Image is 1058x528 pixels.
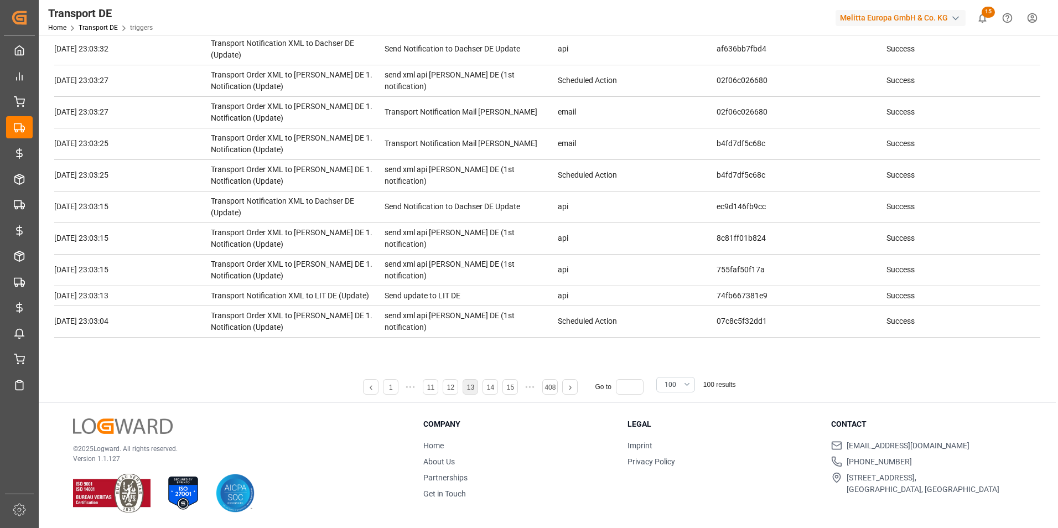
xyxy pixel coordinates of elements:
[970,6,995,30] button: show 15 new notifications
[627,418,818,430] h3: Legal
[836,10,966,26] div: Melitta Europa GmbH & Co. KG
[717,159,886,191] td: b4fd7df5c68c
[483,379,498,395] li: 14
[48,24,66,32] a: Home
[886,286,1040,306] td: Success
[886,191,1040,222] td: Success
[216,474,255,513] img: AICPA SOC
[544,384,556,391] a: 408
[211,65,385,96] td: Transport Order XML to [PERSON_NAME] DE 1. Notification (Update)
[463,379,478,395] li: 13
[423,441,444,450] a: Home
[73,444,396,454] p: © 2025 Logward. All rights reserved.
[211,33,385,65] td: Transport Notification XML to Dachser DE (Update)
[886,254,1040,286] td: Success
[363,379,378,395] li: Previous Page
[886,306,1040,337] td: Success
[54,191,211,222] td: [DATE] 23:03:15
[886,65,1040,96] td: Success
[522,379,538,395] li: Next 5 Pages
[558,33,717,65] td: api
[507,384,514,391] a: 15
[54,96,211,128] td: [DATE] 23:03:27
[542,379,558,395] li: 408
[427,384,434,391] a: 11
[717,128,886,159] td: b4fd7df5c68c
[211,159,385,191] td: Transport Order XML to [PERSON_NAME] DE 1. Notification (Update)
[886,128,1040,159] td: Success
[995,6,1020,30] button: Help Center
[423,457,455,466] a: About Us
[627,441,652,450] a: Imprint
[627,457,675,466] a: Privacy Policy
[211,191,385,222] td: Transport Notification XML to Dachser DE (Update)
[558,65,717,96] td: Scheduled Action
[467,384,474,391] a: 13
[423,379,438,395] li: 11
[423,473,468,482] a: Partnerships
[211,96,385,128] td: Transport Order XML to [PERSON_NAME] DE 1. Notification (Update)
[717,306,886,337] td: 07c8c5f32dd1
[886,96,1040,128] td: Success
[847,456,912,468] span: [PHONE_NUMBER]
[656,377,695,392] button: open menu
[54,159,211,191] td: [DATE] 23:03:25
[502,379,518,395] li: 15
[54,222,211,254] td: [DATE] 23:03:15
[385,286,558,306] td: Send update to LIT DE
[389,384,393,391] a: 1
[423,418,614,430] h3: Company
[487,384,494,391] a: 14
[211,286,385,306] td: Transport Notification XML to LIT DE (Update)
[717,65,886,96] td: 02f06c026680
[385,65,558,96] td: send xml api [PERSON_NAME] DE (1st notification)
[703,381,736,389] span: 100 results
[847,472,999,495] span: [STREET_ADDRESS], [GEOGRAPHIC_DATA], [GEOGRAPHIC_DATA]
[54,128,211,159] td: [DATE] 23:03:25
[54,65,211,96] td: [DATE] 23:03:27
[73,418,173,434] img: Logward Logo
[558,128,717,159] td: email
[847,440,969,452] span: [EMAIL_ADDRESS][DOMAIN_NAME]
[211,222,385,254] td: Transport Order XML to [PERSON_NAME] DE 1. Notification (Update)
[886,222,1040,254] td: Success
[447,384,454,391] a: 12
[211,306,385,337] td: Transport Order XML to [PERSON_NAME] DE 1. Notification (Update)
[595,379,647,395] div: Go to
[886,159,1040,191] td: Success
[558,222,717,254] td: api
[717,286,886,306] td: 74fb667381e9
[385,128,558,159] td: Transport Notification Mail [PERSON_NAME]
[54,286,211,306] td: [DATE] 23:03:13
[717,254,886,286] td: 755faf50f17a
[423,489,466,498] a: Get in Touch
[79,24,118,32] a: Transport DE
[558,96,717,128] td: email
[383,379,398,395] li: 1
[558,159,717,191] td: Scheduled Action
[54,306,211,337] td: [DATE] 23:03:04
[982,7,995,18] span: 15
[54,33,211,65] td: [DATE] 23:03:32
[831,418,1021,430] h3: Contact
[385,254,558,286] td: send xml api [PERSON_NAME] DE (1st notification)
[385,191,558,222] td: Send Notification to Dachser DE Update
[403,379,418,395] li: Previous 5 Pages
[385,96,558,128] td: Transport Notification Mail [PERSON_NAME]
[562,379,578,395] li: Next Page
[211,254,385,286] td: Transport Order XML to [PERSON_NAME] DE 1. Notification (Update)
[73,454,396,464] p: Version 1.1.127
[385,306,558,337] td: send xml api [PERSON_NAME] DE (1st notification)
[558,286,717,306] td: api
[558,191,717,222] td: api
[717,191,886,222] td: ec9d146fb9cc
[54,254,211,286] td: [DATE] 23:03:15
[73,474,151,513] img: ISO 9001 & ISO 14001 Certification
[164,474,203,513] img: ISO 27001 Certification
[836,7,970,28] button: Melitta Europa GmbH & Co. KG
